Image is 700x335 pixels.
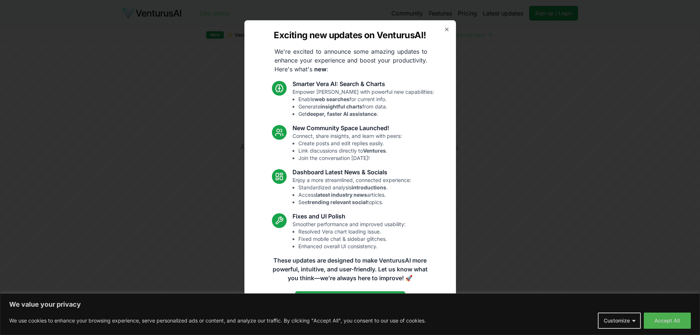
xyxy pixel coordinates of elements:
[320,103,362,110] strong: insightful charts
[298,154,402,162] li: Join the conversation [DATE]!
[308,199,367,205] strong: trending relevant social
[295,291,405,306] a: Read the full announcement on our blog!
[298,140,402,147] li: Create posts and edit replies easily.
[363,147,386,154] strong: Ventures
[292,212,406,221] h3: Fixes and UI Polish
[298,243,406,250] li: Enhanced overall UI consistency.
[298,191,411,199] li: Access articles.
[268,256,432,282] p: These updates are designed to make VenturusAI more powerful, intuitive, and user-friendly. Let us...
[274,29,426,41] h2: Exciting new updates on VenturusAI!
[298,103,434,110] li: Generate from data.
[292,132,402,162] p: Connect, share insights, and learn with peers:
[292,88,434,118] p: Empower [PERSON_NAME] with powerful new capabilities:
[314,65,327,73] strong: new
[307,111,377,117] strong: deeper, faster AI assistance
[316,192,367,198] strong: latest industry news
[352,184,386,190] strong: introductions
[315,96,349,102] strong: web searches
[298,147,402,154] li: Link discussions directly to .
[292,79,434,88] h3: Smarter Vera AI: Search & Charts
[298,228,406,235] li: Resolved Vera chart loading issue.
[292,177,411,206] p: Enjoy a more streamlined, connected experience:
[298,184,411,191] li: Standardized analysis .
[292,221,406,250] p: Smoother performance and improved usability:
[298,199,411,206] li: See topics.
[292,124,402,132] h3: New Community Space Launched!
[298,235,406,243] li: Fixed mobile chat & sidebar glitches.
[292,168,411,177] h3: Dashboard Latest News & Socials
[269,47,433,74] p: We're excited to announce some amazing updates to enhance your experience and boost your producti...
[298,110,434,118] li: Get .
[298,96,434,103] li: Enable for current info.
